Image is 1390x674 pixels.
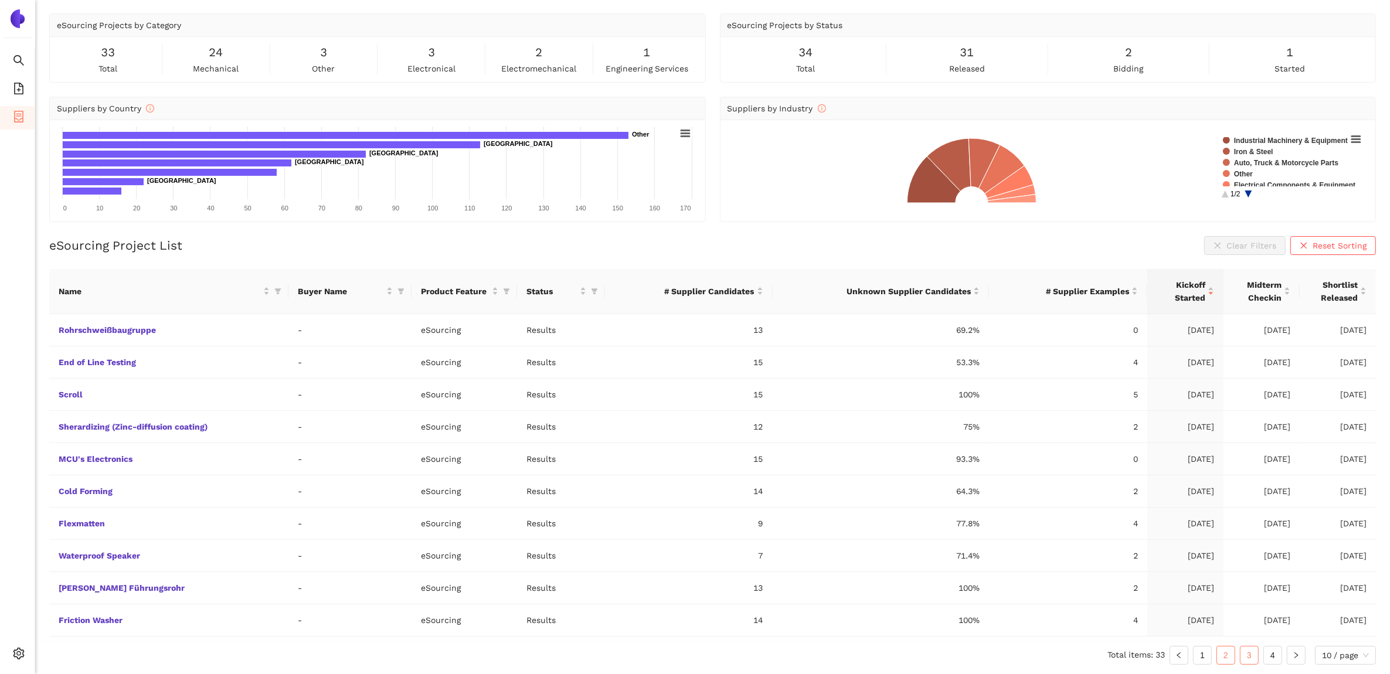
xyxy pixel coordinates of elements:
[1170,646,1188,665] button: left
[1300,346,1376,379] td: [DATE]
[1322,646,1369,664] span: 10 / page
[1147,379,1224,411] td: [DATE]
[57,21,181,30] span: eSourcing Projects by Category
[1224,475,1300,508] td: [DATE]
[605,411,772,443] td: 12
[412,411,517,443] td: eSourcing
[288,269,412,314] th: this column's title is Buyer Name,this column is sortable
[318,205,325,212] text: 70
[392,205,399,212] text: 90
[412,314,517,346] td: eSourcing
[8,9,27,28] img: Logo
[412,540,517,572] td: eSourcing
[59,285,261,298] span: Name
[288,411,412,443] td: -
[288,604,412,636] td: -
[395,282,407,300] span: filter
[1313,239,1367,252] span: Reset Sorting
[773,475,990,508] td: 64.3%
[501,205,512,212] text: 120
[1217,646,1235,664] a: 2
[773,346,990,379] td: 53.3%
[1300,241,1308,251] span: close
[57,104,154,113] span: Suppliers by Country
[1194,646,1211,664] a: 1
[1147,314,1224,346] td: [DATE]
[605,508,772,540] td: 9
[1287,646,1306,665] button: right
[1234,137,1348,145] text: Industrial Machinery & Equipment
[1193,646,1212,665] li: 1
[1147,572,1224,604] td: [DATE]
[989,572,1147,604] td: 2
[146,104,154,113] span: info-circle
[207,205,214,212] text: 40
[773,540,990,572] td: 71.4%
[427,205,438,212] text: 100
[369,149,439,156] text: [GEOGRAPHIC_DATA]
[421,285,490,298] span: Product Feature
[998,285,1129,298] span: # Supplier Examples
[13,50,25,74] span: search
[1300,604,1376,636] td: [DATE]
[643,43,650,62] span: 1
[1315,646,1376,665] div: Page Size
[274,288,281,295] span: filter
[1147,604,1224,636] td: [DATE]
[1224,443,1300,475] td: [DATE]
[147,177,216,184] text: [GEOGRAPHIC_DATA]
[1175,652,1182,659] span: left
[1233,278,1282,304] span: Midterm Checkin
[96,205,103,212] text: 10
[517,508,605,540] td: Results
[796,62,815,75] span: total
[1204,236,1286,255] button: closeClear Filters
[517,314,605,346] td: Results
[773,604,990,636] td: 100%
[288,572,412,604] td: -
[1147,443,1224,475] td: [DATE]
[133,205,140,212] text: 20
[288,508,412,540] td: -
[101,43,115,62] span: 33
[989,411,1147,443] td: 2
[1275,62,1306,75] span: started
[773,314,990,346] td: 69.2%
[1224,346,1300,379] td: [DATE]
[320,43,327,62] span: 3
[517,443,605,475] td: Results
[1300,314,1376,346] td: [DATE]
[1224,411,1300,443] td: [DATE]
[1224,572,1300,604] td: [DATE]
[1264,646,1282,664] a: 4
[1216,646,1235,665] li: 2
[412,443,517,475] td: eSourcing
[773,379,990,411] td: 100%
[1300,379,1376,411] td: [DATE]
[728,104,826,113] span: Suppliers by Industry
[605,379,772,411] td: 15
[1290,236,1376,255] button: closeReset Sorting
[535,43,542,62] span: 2
[517,572,605,604] td: Results
[1224,379,1300,411] td: [DATE]
[272,282,284,300] span: filter
[605,314,772,346] td: 13
[281,205,288,212] text: 60
[613,205,623,212] text: 150
[1234,181,1355,189] text: Electrical Components & Equipment
[244,205,251,212] text: 50
[605,540,772,572] td: 7
[526,285,577,298] span: Status
[517,379,605,411] td: Results
[605,269,772,314] th: this column's title is # Supplier Candidates,this column is sortable
[193,62,239,75] span: mechanical
[989,604,1147,636] td: 4
[1231,190,1241,198] text: 1/2
[288,540,412,572] td: -
[1224,269,1300,314] th: this column's title is Midterm Checkin,this column is sortable
[989,540,1147,572] td: 2
[1309,278,1358,304] span: Shortlist Released
[605,604,772,636] td: 14
[1147,346,1224,379] td: [DATE]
